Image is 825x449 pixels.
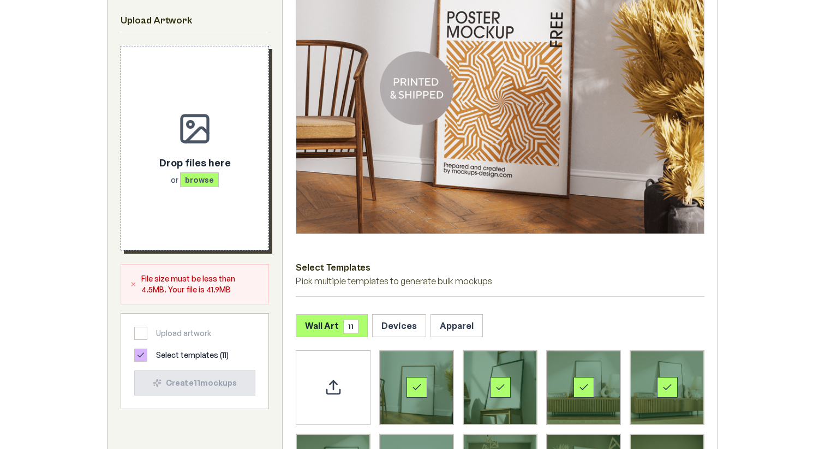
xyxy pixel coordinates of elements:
span: Select templates ( 11 ) [156,350,229,361]
button: Wall Art11 [296,314,368,337]
button: Devices [372,314,426,337]
p: Drop files here [159,155,231,170]
p: or [159,175,231,185]
button: Apparel [431,314,483,337]
div: Create 11 mockup s [144,378,246,388]
span: Upload artwork [156,328,211,339]
div: Select template Framed Poster 3 [546,350,621,425]
span: 11 [343,320,358,333]
h3: Select Templates [296,260,704,274]
p: File size must be less than 4.5MB. Your file is 41.9MB [141,273,260,295]
div: Select template Framed Poster 4 [630,350,704,425]
p: Pick multiple templates to generate bulk mockups [296,274,704,288]
span: browse [180,172,219,187]
div: Select template Framed Poster [379,350,454,425]
h2: Upload Artwork [121,13,269,28]
div: Select template Framed Poster 2 [463,350,537,425]
div: Upload custom PSD template [296,350,370,425]
button: Create11mockups [134,370,255,396]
